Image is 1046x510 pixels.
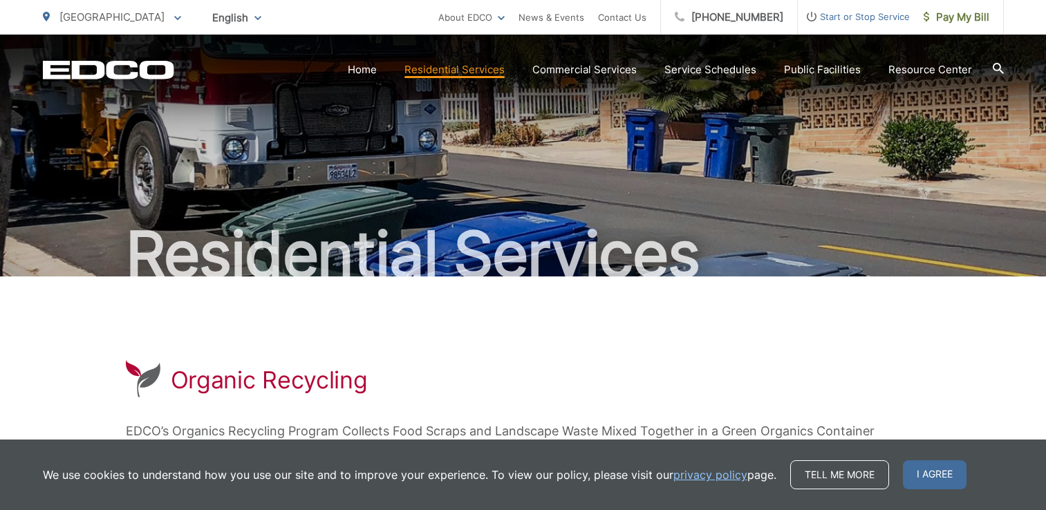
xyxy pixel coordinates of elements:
[59,10,165,23] span: [GEOGRAPHIC_DATA]
[888,62,972,78] a: Resource Center
[519,9,584,26] a: News & Events
[664,62,756,78] a: Service Schedules
[126,421,921,442] p: EDCO’s Organics Recycling Program Collects Food Scraps and Landscape Waste Mixed Together in a Gr...
[924,9,989,26] span: Pay My Bill
[790,460,889,489] a: Tell me more
[43,220,1004,289] h2: Residential Services
[673,466,747,483] a: privacy policy
[43,60,174,79] a: EDCD logo. Return to the homepage.
[171,366,368,394] h1: Organic Recycling
[438,9,505,26] a: About EDCO
[43,466,776,483] p: We use cookies to understand how you use our site and to improve your experience. To view our pol...
[404,62,505,78] a: Residential Services
[348,62,377,78] a: Home
[598,9,646,26] a: Contact Us
[532,62,637,78] a: Commercial Services
[903,460,966,489] span: I agree
[202,6,272,30] span: English
[784,62,861,78] a: Public Facilities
